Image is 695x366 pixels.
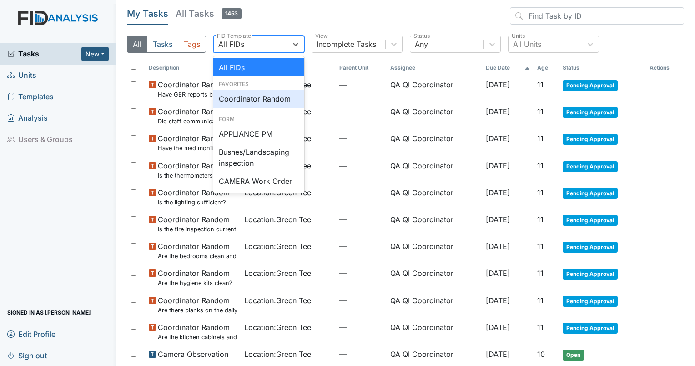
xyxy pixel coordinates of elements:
div: APPLIANCE PM [213,125,304,143]
div: All FIDs [218,39,244,50]
span: 11 [537,80,544,89]
div: CAMERA Work Order [213,172,304,190]
small: Have the med monitor sheets been filled out? [158,144,237,152]
td: QA QI Coordinator [387,183,482,210]
span: Pending Approval [563,269,618,280]
h5: My Tasks [127,7,168,20]
span: Coordinator Random Is the lighting sufficient? [158,187,230,207]
span: Pending Approval [563,161,618,172]
small: Are the bedrooms clean and in good repair? [158,252,237,260]
span: Coordinator Random Are the kitchen cabinets and floors clean? [158,322,237,341]
span: 11 [537,107,544,116]
span: 11 [537,269,544,278]
span: Edit Profile [7,327,55,341]
span: [DATE] [486,161,510,170]
td: QA QI Coordinator [387,157,482,183]
span: Pending Approval [563,215,618,226]
div: Form [213,115,304,123]
span: Open [563,350,584,361]
span: Sign out [7,348,47,362]
span: Analysis [7,111,48,125]
td: QA QI Coordinator [387,345,482,364]
span: [DATE] [486,188,510,197]
span: Pending Approval [563,188,618,199]
span: Coordinator Random Are there blanks on the daily communication logs that have not been addressed ... [158,295,237,315]
small: Have GER reports been reviewed by managers within 72 hours of occurrence? [158,90,237,99]
div: Coordinator Random [213,90,304,108]
span: Camera Observation [158,349,228,360]
span: [DATE] [486,215,510,224]
span: Pending Approval [563,80,618,91]
div: Bushes/Landscaping inspection [213,143,304,172]
span: — [339,79,383,90]
span: — [339,214,383,225]
div: Incomplete Tasks [317,39,376,50]
span: 11 [537,134,544,143]
small: Is the thermometers in the refrigerator reading between 34 degrees and 40 degrees? [158,171,237,180]
span: 11 [537,215,544,224]
span: [DATE] [486,134,510,143]
a: Tasks [7,48,81,59]
th: Toggle SortBy [534,60,559,76]
span: Templates [7,90,54,104]
span: Pending Approval [563,107,618,118]
span: Coordinator Random Are the bedrooms clean and in good repair? [158,241,237,260]
span: Pending Approval [563,242,618,253]
span: 11 [537,296,544,305]
th: Actions [646,60,684,76]
div: Favorites [213,80,304,88]
span: [DATE] [486,269,510,278]
span: Location : Green Tee [244,295,311,306]
th: Toggle SortBy [482,60,534,76]
span: Location : Green Tee [244,349,311,360]
span: 11 [537,188,544,197]
button: Tags [178,36,206,53]
span: Coordinator Random Are the hygiene kits clean? [158,268,232,287]
span: Coordinator Random Did staff communicate in a positive demeanor with consumers? [158,106,237,126]
span: Location : Green Tee [244,214,311,225]
span: 1453 [222,8,242,19]
span: — [339,187,383,198]
span: Coordinator Random Is the fire inspection current (from the Fire Marshall)? [158,214,237,234]
span: Pending Approval [563,134,618,145]
td: QA QI Coordinator [387,102,482,129]
td: QA QI Coordinator [387,318,482,345]
span: [DATE] [486,80,510,89]
input: Toggle All Rows Selected [131,64,136,70]
span: — [339,295,383,306]
th: Toggle SortBy [336,60,387,76]
span: [DATE] [486,296,510,305]
span: Pending Approval [563,323,618,334]
span: 10 [537,350,545,359]
small: Is the fire inspection current (from the Fire [PERSON_NAME])? [158,225,237,234]
td: QA QI Coordinator [387,291,482,318]
td: QA QI Coordinator [387,76,482,102]
span: 11 [537,323,544,332]
small: Are there blanks on the daily communication logs that have not been addressed by managers? [158,306,237,315]
td: QA QI Coordinator [387,129,482,156]
span: Location : Green Tee [244,322,311,333]
span: [DATE] [486,350,510,359]
button: All [127,36,147,53]
span: Signed in as [PERSON_NAME] [7,305,91,320]
span: 11 [537,161,544,170]
span: Coordinator Random Have GER reports been reviewed by managers within 72 hours of occurrence? [158,79,237,99]
span: — [339,241,383,252]
span: Pending Approval [563,296,618,307]
button: Tasks [147,36,178,53]
div: Critical Incident Report [213,190,304,208]
input: Find Task by ID [510,7,684,25]
span: 11 [537,242,544,251]
td: QA QI Coordinator [387,237,482,264]
small: Are the kitchen cabinets and floors clean? [158,333,237,341]
span: Coordinator Random Have the med monitor sheets been filled out? [158,133,237,152]
small: Are the hygiene kits clean? [158,279,232,287]
small: Did staff communicate in a positive demeanor with consumers? [158,117,237,126]
span: — [339,322,383,333]
small: Is the lighting sufficient? [158,198,230,207]
div: All Units [513,39,541,50]
th: Toggle SortBy [559,60,646,76]
td: QA QI Coordinator [387,264,482,291]
span: Location : Green Tee [244,268,311,279]
button: New [81,47,109,61]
